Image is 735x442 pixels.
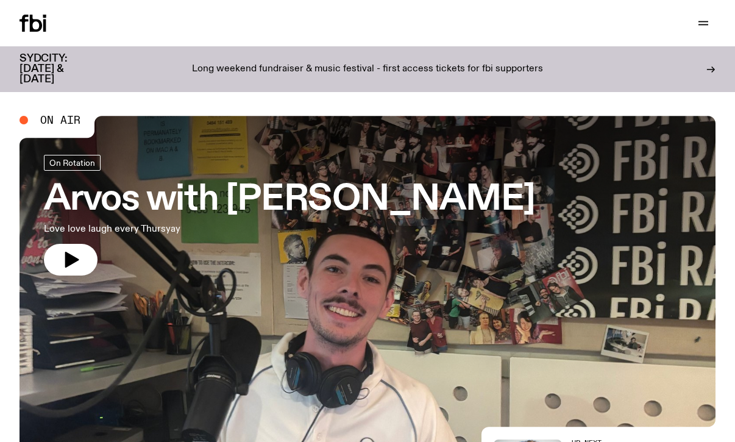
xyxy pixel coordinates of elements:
[44,155,101,171] a: On Rotation
[20,54,98,85] h3: SYDCITY: [DATE] & [DATE]
[44,222,356,237] p: Love love laugh every Thursyay
[44,183,535,217] h3: Arvos with [PERSON_NAME]
[49,158,95,167] span: On Rotation
[40,115,80,126] span: On Air
[192,64,543,75] p: Long weekend fundraiser & music festival - first access tickets for fbi supporters
[44,155,535,276] a: Arvos with [PERSON_NAME]Love love laugh every Thursyay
